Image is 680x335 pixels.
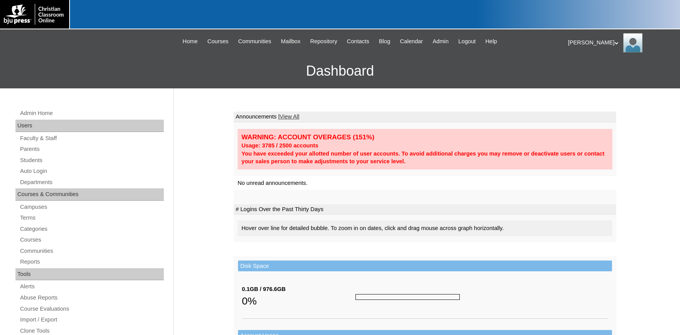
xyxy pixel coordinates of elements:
[238,37,271,46] span: Communities
[183,37,198,46] span: Home
[19,202,164,212] a: Campuses
[4,4,65,25] img: logo-white.png
[310,37,337,46] span: Repository
[433,37,449,46] span: Admin
[429,37,453,46] a: Admin
[15,120,164,132] div: Users
[343,37,373,46] a: Contacts
[19,257,164,267] a: Reports
[19,304,164,314] a: Course Evaluations
[19,213,164,223] a: Terms
[19,315,164,325] a: Import / Export
[19,293,164,303] a: Abuse Reports
[19,178,164,187] a: Departments
[19,156,164,165] a: Students
[238,220,612,236] div: Hover over line for detailed bubble. To zoom in on dates, click and drag mouse across graph horiz...
[19,282,164,291] a: Alerts
[241,133,609,142] div: WARNING: ACCOUNT OVERAGES (151%)
[623,33,643,52] img: Karen Lawton
[458,37,476,46] span: Logout
[15,188,164,201] div: Courses & Communities
[234,37,275,46] a: Communities
[277,37,304,46] a: Mailbox
[242,293,355,309] div: 0%
[204,37,233,46] a: Courses
[242,285,355,293] div: 0.1GB / 976.6GB
[234,176,616,190] td: No unread announcements.
[234,204,616,215] td: # Logins Over the Past Thirty Days
[207,37,229,46] span: Courses
[396,37,427,46] a: Calendar
[481,37,501,46] a: Help
[179,37,202,46] a: Home
[15,268,164,281] div: Tools
[19,224,164,234] a: Categories
[306,37,341,46] a: Repository
[241,142,318,149] strong: Usage: 3785 / 2500 accounts
[485,37,497,46] span: Help
[19,134,164,143] a: Faculty & Staff
[4,54,676,88] h3: Dashboard
[568,33,672,52] div: [PERSON_NAME]
[281,37,301,46] span: Mailbox
[19,235,164,245] a: Courses
[375,37,394,46] a: Blog
[19,144,164,154] a: Parents
[19,166,164,176] a: Auto Login
[234,112,616,122] td: Announcements |
[400,37,423,46] span: Calendar
[19,246,164,256] a: Communities
[454,37,479,46] a: Logout
[238,261,612,272] td: Disk Space
[347,37,369,46] span: Contacts
[241,150,609,166] div: You have exceeded your allotted number of user accounts. To avoid additional charges you may remo...
[379,37,390,46] span: Blog
[19,108,164,118] a: Admin Home
[280,113,299,120] a: View All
